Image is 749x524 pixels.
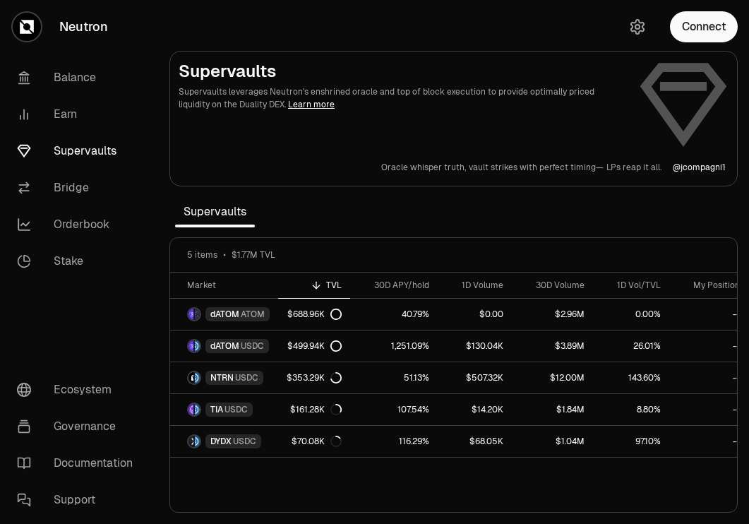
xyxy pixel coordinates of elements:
[438,299,512,330] a: $0.00
[520,280,585,291] div: 30D Volume
[210,404,223,415] span: TIA
[438,394,512,425] a: $14.20K
[512,394,593,425] a: $1.84M
[6,408,152,445] a: Governance
[438,331,512,362] a: $130.04K
[188,436,193,447] img: DYDX Logo
[287,280,342,291] div: TVL
[593,426,669,457] a: 97.10%
[601,280,661,291] div: 1D Vol/TVL
[241,340,264,352] span: USDC
[179,60,627,83] h2: Supervaults
[188,309,193,320] img: dATOM Logo
[350,394,438,425] a: 107.54%
[287,340,342,352] div: $499.94K
[350,426,438,457] a: 116.29%
[292,436,342,447] div: $70.08K
[606,162,661,173] p: LPs reap it all.
[6,133,152,169] a: Supervaults
[278,426,350,457] a: $70.08K
[287,309,342,320] div: $688.96K
[210,436,232,447] span: DYDX
[446,280,503,291] div: 1D Volume
[512,299,593,330] a: $2.96M
[512,362,593,393] a: $12.00M
[6,445,152,482] a: Documentation
[175,198,255,226] span: Supervaults
[210,309,239,320] span: dATOM
[195,436,200,447] img: USDC Logo
[670,11,738,42] button: Connect
[438,362,512,393] a: $507.32K
[6,59,152,96] a: Balance
[278,299,350,330] a: $688.96K
[195,404,200,415] img: USDC Logo
[593,362,669,393] a: 143.60%
[673,162,726,173] a: @jcompagni1
[6,371,152,408] a: Ecosystem
[170,331,278,362] a: dATOM LogoUSDC LogodATOMUSDC
[188,404,193,415] img: TIA Logo
[195,309,200,320] img: ATOM Logo
[224,404,248,415] span: USDC
[6,206,152,243] a: Orderbook
[350,331,438,362] a: 1,251.09%
[678,280,740,291] div: My Position
[188,340,193,352] img: dATOM Logo
[593,299,669,330] a: 0.00%
[512,331,593,362] a: $3.89M
[187,280,270,291] div: Market
[233,436,256,447] span: USDC
[278,362,350,393] a: $353.29K
[381,162,466,173] p: Oracle whisper truth,
[195,372,200,383] img: USDC Logo
[350,299,438,330] a: 40.79%
[179,85,627,111] p: Supervaults leverages Neutron's enshrined oracle and top of block execution to provide optimally ...
[187,249,217,261] span: 5 items
[673,162,726,173] p: @ jcompagni1
[6,169,152,206] a: Bridge
[593,394,669,425] a: 8.80%
[188,372,193,383] img: NTRN Logo
[195,340,200,352] img: USDC Logo
[278,394,350,425] a: $161.28K
[350,362,438,393] a: 51.13%
[469,162,604,173] p: vault strikes with perfect timing—
[210,340,239,352] span: dATOM
[6,243,152,280] a: Stake
[6,482,152,518] a: Support
[210,372,234,383] span: NTRN
[170,362,278,393] a: NTRN LogoUSDC LogoNTRNUSDC
[241,309,265,320] span: ATOM
[438,426,512,457] a: $68.05K
[288,99,335,110] a: Learn more
[170,299,278,330] a: dATOM LogoATOM LogodATOMATOM
[170,394,278,425] a: TIA LogoUSDC LogoTIAUSDC
[290,404,342,415] div: $161.28K
[170,426,278,457] a: DYDX LogoUSDC LogoDYDXUSDC
[278,331,350,362] a: $499.94K
[235,372,258,383] span: USDC
[287,372,342,383] div: $353.29K
[359,280,429,291] div: 30D APY/hold
[381,162,661,173] a: Oracle whisper truth,vault strikes with perfect timing—LPs reap it all.
[512,426,593,457] a: $1.04M
[593,331,669,362] a: 26.01%
[232,249,275,261] span: $1.77M TVL
[6,96,152,133] a: Earn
